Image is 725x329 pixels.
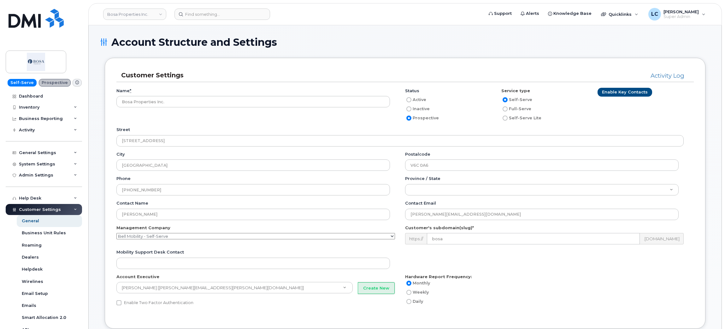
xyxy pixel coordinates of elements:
[405,114,439,122] label: Prospective
[100,37,710,48] h1: Account Structure and Settings
[405,88,419,94] label: Status
[501,114,541,122] label: Self-Serve Lite
[406,299,411,304] input: Daily
[640,233,684,244] div: .[DOMAIN_NAME]
[116,299,193,307] label: Enable Two Factor Authentication
[116,282,353,293] a: [PERSON_NAME] [[PERSON_NAME][EMAIL_ADDRESS][PERSON_NAME][DOMAIN_NAME]]
[405,279,430,287] label: Monthly
[122,285,304,290] span: [PERSON_NAME] [[PERSON_NAME][EMAIL_ADDRESS][PERSON_NAME][DOMAIN_NAME]]
[406,281,411,286] input: Monthly
[116,176,131,182] label: Phone
[503,97,508,102] input: Self-Serve
[405,96,426,104] label: Active
[116,225,170,231] label: Management Company
[116,249,184,255] label: Mobility Support Desk Contact
[116,300,121,305] input: Enable Two Factor Authentication
[405,200,436,206] label: Contact email
[406,116,411,121] input: Prospective
[405,298,423,305] label: Daily
[405,105,430,113] label: Inactive
[405,233,427,244] div: https://
[406,106,411,111] input: Inactive
[405,225,474,231] label: Customer's subdomain(slug)*
[116,274,159,280] label: Account Executive
[405,289,429,296] label: Weekly
[116,200,148,206] label: Contact name
[405,274,472,279] strong: Hardware Report Frequency:
[503,116,508,121] input: Self-Serve Lite
[406,290,411,295] input: Weekly
[121,71,446,80] h3: Customer Settings
[405,151,430,157] label: Postalcode
[503,106,508,111] input: Full-Serve
[130,88,131,93] abbr: required
[501,88,530,94] label: Service type
[651,72,684,79] a: Activity Log
[406,97,411,102] input: Active
[501,105,531,113] label: Full-Serve
[405,176,440,182] label: Province / State
[116,151,125,157] label: City
[116,127,130,133] label: Street
[598,88,652,97] a: Enable Key Contacts
[116,88,131,94] label: Name
[501,96,532,104] label: Self-Serve
[358,282,395,294] button: Create New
